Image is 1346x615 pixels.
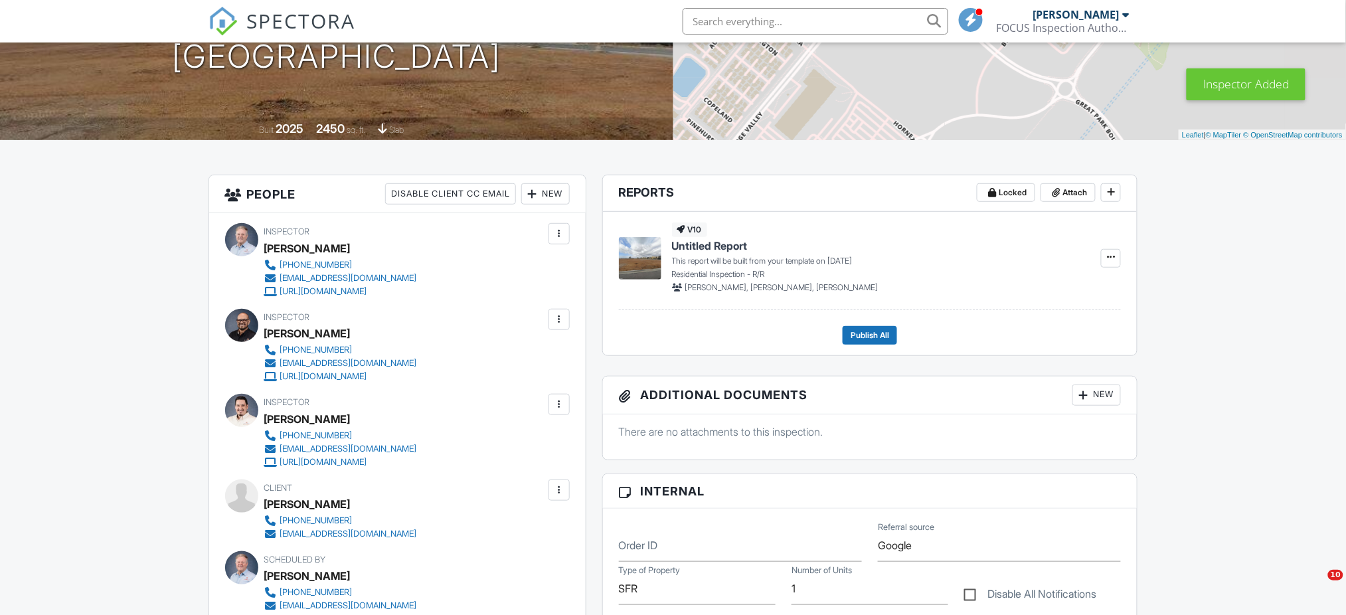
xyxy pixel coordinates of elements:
label: Referral source [878,521,934,533]
h3: People [209,175,586,213]
div: [URL][DOMAIN_NAME] [280,286,367,297]
div: [PERSON_NAME] [264,494,351,514]
div: [EMAIL_ADDRESS][DOMAIN_NAME] [280,358,417,369]
div: [PERSON_NAME] [264,566,351,586]
div: [PHONE_NUMBER] [280,430,353,441]
div: Disable Client CC Email [385,183,516,205]
input: Search everything... [683,8,948,35]
div: [URL][DOMAIN_NAME] [280,457,367,468]
input: Type of Property [619,572,776,605]
div: [EMAIL_ADDRESS][DOMAIN_NAME] [280,529,417,539]
div: [PERSON_NAME] [1033,8,1120,21]
span: slab [389,125,404,135]
span: Built [259,125,274,135]
a: [PHONE_NUMBER] [264,343,417,357]
a: [EMAIL_ADDRESS][DOMAIN_NAME] [264,272,417,285]
div: FOCUS Inspection Authority [997,21,1130,35]
h1: 693 Beacon [GEOGRAPHIC_DATA] [172,5,501,75]
div: [PHONE_NUMBER] [280,345,353,355]
a: [PHONE_NUMBER] [264,258,417,272]
div: [PHONE_NUMBER] [280,515,353,526]
label: Order ID [619,538,658,553]
div: [PHONE_NUMBER] [280,260,353,270]
div: New [1072,385,1121,406]
iframe: Intercom live chat [1301,570,1333,602]
p: There are no attachments to this inspection. [619,424,1122,439]
div: | [1179,130,1346,141]
span: Inspector [264,226,310,236]
h3: Internal [603,474,1137,509]
div: Inspector Added [1187,68,1305,100]
a: [URL][DOMAIN_NAME] [264,456,417,469]
div: [PHONE_NUMBER] [280,587,353,598]
h3: Additional Documents [603,377,1137,414]
a: © OpenStreetMap contributors [1244,131,1343,139]
div: [PERSON_NAME] [264,409,351,429]
a: [PHONE_NUMBER] [264,429,417,442]
div: [EMAIL_ADDRESS][DOMAIN_NAME] [280,600,417,611]
div: [URL][DOMAIN_NAME] [280,371,367,382]
input: Number of Units [792,572,948,605]
a: SPECTORA [209,18,356,46]
a: [EMAIL_ADDRESS][DOMAIN_NAME] [264,527,417,541]
div: 2450 [316,122,345,135]
div: [EMAIL_ADDRESS][DOMAIN_NAME] [280,444,417,454]
span: Inspector [264,397,310,407]
a: [URL][DOMAIN_NAME] [264,370,417,383]
label: Number of Units [792,565,852,576]
a: © MapTiler [1206,131,1242,139]
span: 10 [1328,570,1343,580]
a: Leaflet [1182,131,1204,139]
img: The Best Home Inspection Software - Spectora [209,7,238,36]
label: Type of Property [619,565,681,576]
span: Inspector [264,312,310,322]
div: 2025 [276,122,303,135]
a: [PHONE_NUMBER] [264,514,417,527]
div: [EMAIL_ADDRESS][DOMAIN_NAME] [280,273,417,284]
div: New [521,183,570,205]
div: [PERSON_NAME] [264,323,351,343]
a: [URL][DOMAIN_NAME] [264,285,417,298]
a: [PHONE_NUMBER] [264,586,417,599]
label: Disable All Notifications [964,588,1096,604]
a: [EMAIL_ADDRESS][DOMAIN_NAME] [264,599,417,612]
span: sq. ft. [347,125,365,135]
div: [PERSON_NAME] [264,238,351,258]
a: [EMAIL_ADDRESS][DOMAIN_NAME] [264,357,417,370]
span: SPECTORA [247,7,356,35]
span: Client [264,483,293,493]
span: Scheduled By [264,555,326,565]
a: [EMAIL_ADDRESS][DOMAIN_NAME] [264,442,417,456]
